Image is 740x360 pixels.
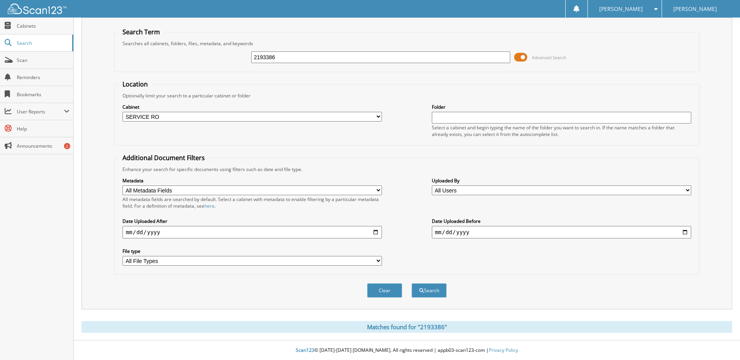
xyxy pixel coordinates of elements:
[367,283,402,298] button: Clear
[17,91,69,98] span: Bookmarks
[432,124,691,138] div: Select a cabinet and begin typing the name of the folder you want to search in. If the name match...
[82,321,732,333] div: Matches found for "2193386"
[119,154,209,162] legend: Additional Document Filters
[296,347,314,353] span: Scan123
[17,40,68,46] span: Search
[432,104,691,110] label: Folder
[122,226,382,238] input: start
[122,218,382,224] label: Date Uploaded After
[119,166,695,173] div: Enhance your search for specific documents using filters such as date and file type.
[17,74,69,81] span: Reminders
[532,55,566,60] span: Advanced Search
[432,177,691,184] label: Uploaded By
[74,341,740,360] div: © [DATE]-[DATE] [DOMAIN_NAME]. All rights reserved | appb03-scan123-com |
[412,283,447,298] button: Search
[119,40,695,47] div: Searches all cabinets, folders, files, metadata, and keywords
[64,143,70,149] div: 2
[17,125,69,132] span: Help
[17,143,69,149] span: Announcements
[17,23,69,29] span: Cabinets
[122,177,382,184] label: Metadata
[122,196,382,209] div: All metadata fields are searched by default. Select a cabinet with metadata to enable filtering b...
[204,203,215,209] a: here
[432,218,691,224] label: Date Uploaded Before
[489,347,518,353] a: Privacy Policy
[673,7,717,11] span: [PERSON_NAME]
[122,248,382,254] label: File type
[119,28,164,36] legend: Search Term
[122,104,382,110] label: Cabinet
[119,92,695,99] div: Optionally limit your search to a particular cabinet or folder
[599,7,643,11] span: [PERSON_NAME]
[17,108,64,115] span: User Reports
[8,4,66,14] img: scan123-logo-white.svg
[119,80,152,88] legend: Location
[432,226,691,238] input: end
[17,57,69,64] span: Scan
